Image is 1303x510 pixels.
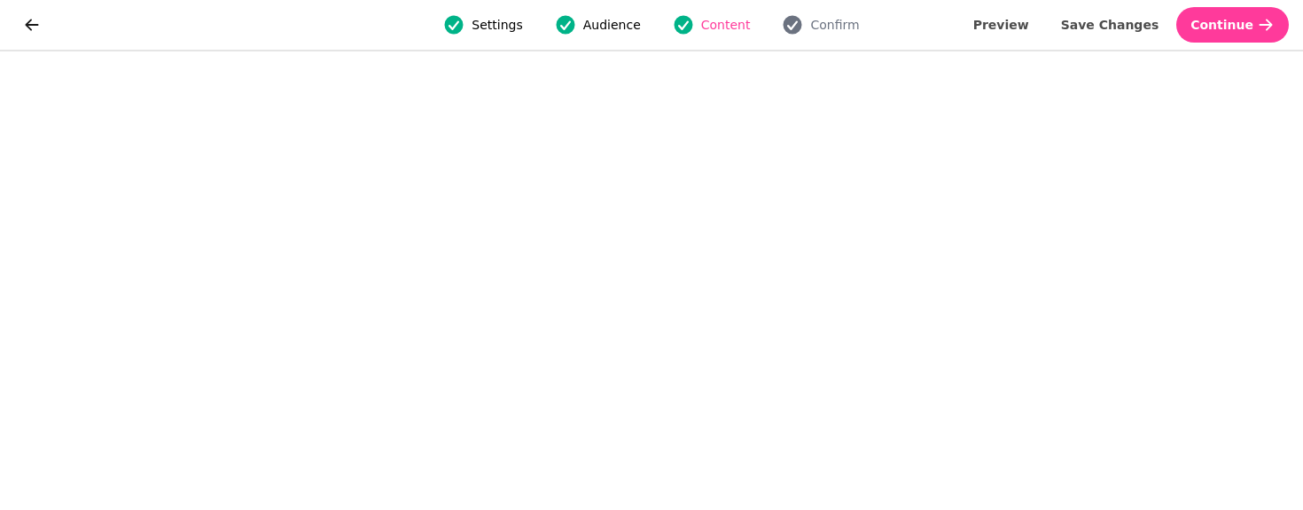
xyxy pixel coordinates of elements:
span: Save Changes [1061,19,1159,31]
span: Settings [472,16,522,34]
span: Continue [1190,19,1253,31]
span: Audience [583,16,641,34]
span: Content [701,16,751,34]
span: Confirm [810,16,859,34]
button: Save Changes [1047,7,1174,43]
button: Preview [959,7,1043,43]
button: go back [14,7,50,43]
button: Continue [1176,7,1289,43]
span: Preview [973,19,1029,31]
